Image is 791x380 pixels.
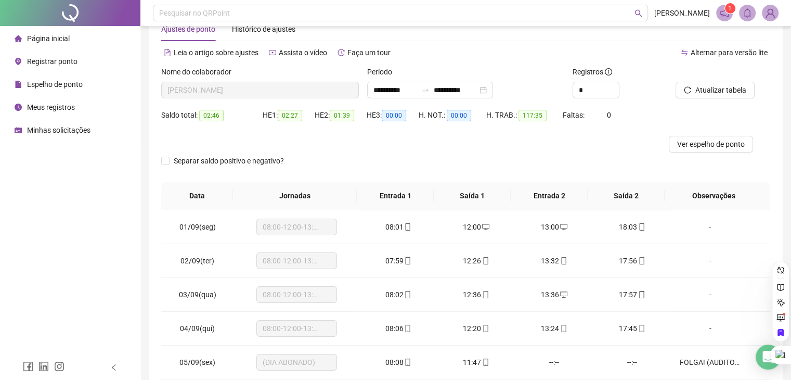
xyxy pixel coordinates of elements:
span: mobile [481,257,489,264]
span: 01:39 [330,110,354,121]
div: - [679,289,741,300]
div: 13:36 [524,289,585,300]
label: Nome do colaborador [161,66,238,78]
div: - [679,323,741,334]
div: --:-- [524,357,585,368]
div: 12:20 [446,323,507,334]
span: Espelho de ponto [27,80,83,88]
span: mobile [559,325,567,332]
span: swap-right [421,86,430,94]
span: youtube [269,49,276,56]
span: Ajustes de ponto [161,25,215,33]
span: mobile [403,223,411,231]
span: Leia o artigo sobre ajustes [174,48,258,57]
div: 07:59 [368,255,429,267]
span: 02:27 [278,110,302,121]
span: clock-circle [15,104,22,111]
span: mobile [481,359,489,366]
span: 04/09(qui) [180,324,215,333]
span: 117:35 [518,110,547,121]
span: mobile [637,291,645,298]
th: Entrada 1 [357,182,434,210]
span: 05/09(sex) [179,358,215,366]
span: swap [681,49,688,56]
th: Saída 2 [588,182,665,210]
span: bell [743,8,752,18]
span: ANA CAROLINA ABREU DOS SANTOS [167,82,353,98]
span: mobile [403,325,411,332]
span: Página inicial [27,34,70,43]
span: to [421,86,430,94]
span: mobile [481,291,489,298]
span: mobile [637,257,645,264]
div: - [679,255,741,267]
div: 13:32 [524,255,585,267]
span: (DIA ABONADO) [263,354,331,370]
button: Atualizar tabela [676,82,755,98]
span: 08:00-12:00-13:00-17:48 [263,321,331,336]
span: 08:00-12:00-13:00-17:48 [263,287,331,302]
div: FOLGA! (AUDITORIA) [679,357,741,368]
span: facebook [23,361,33,372]
span: Histórico de ajustes [232,25,295,33]
div: HE 3: [367,109,419,121]
span: Meus registros [27,103,75,111]
th: Data [161,182,233,210]
span: desktop [559,223,567,231]
span: linkedin [38,361,49,372]
div: 08:01 [368,221,429,233]
span: desktop [481,223,489,231]
span: Observações [673,190,754,201]
div: 18:03 [602,221,663,233]
div: 12:00 [446,221,507,233]
span: mobile [403,291,411,298]
span: instagram [54,361,64,372]
div: HE 1: [263,109,315,121]
span: notification [720,8,729,18]
label: Período [367,66,399,78]
span: Registrar ponto [27,57,77,66]
span: Assista o vídeo [279,48,327,57]
div: - [679,221,741,233]
div: 08:08 [368,357,429,368]
div: 17:57 [602,289,663,300]
div: 12:26 [446,255,507,267]
span: mobile [403,257,411,264]
div: 12:36 [446,289,507,300]
div: 08:02 [368,289,429,300]
span: Atualizar tabela [695,84,746,96]
span: desktop [559,291,567,298]
span: Faltas: [563,111,586,119]
div: 08:06 [368,323,429,334]
div: 13:00 [524,221,585,233]
span: history [338,49,345,56]
span: mobile [559,257,567,264]
span: 08:00-12:00-13:00-17:48 [263,253,331,269]
div: 17:56 [602,255,663,267]
span: left [110,364,118,371]
span: Registros [573,66,612,78]
span: mobile [403,359,411,366]
span: Separar saldo positivo e negativo? [170,155,288,167]
img: 73860 [762,5,778,21]
div: Open Intercom Messenger [756,345,781,370]
span: Alternar para versão lite [691,48,768,57]
th: Jornadas [233,182,357,210]
span: environment [15,58,22,65]
div: 17:45 [602,323,663,334]
th: Observações [665,182,762,210]
span: mobile [637,223,645,231]
span: mobile [481,325,489,332]
div: HE 2: [315,109,367,121]
span: search [634,9,642,17]
span: 08:00-12:00-13:00-17:48 [263,219,331,235]
div: --:-- [602,357,663,368]
span: 03/09(qua) [179,290,216,299]
span: info-circle [605,68,612,75]
th: Saída 1 [434,182,511,210]
span: schedule [15,126,22,134]
span: Minhas solicitações [27,126,90,134]
div: H. TRAB.: [486,109,562,121]
span: 00:00 [382,110,406,121]
span: 02:46 [199,110,224,121]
